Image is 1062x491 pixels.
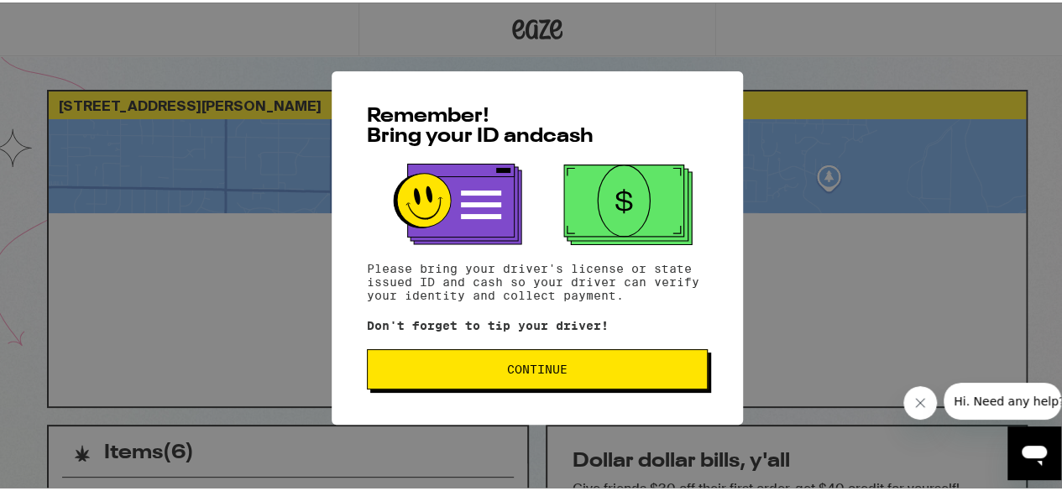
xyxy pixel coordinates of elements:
iframe: Close message [903,384,937,417]
p: Don't forget to tip your driver! [367,316,708,330]
span: Continue [507,361,568,373]
iframe: Button to launch messaging window [1007,424,1061,478]
p: Please bring your driver's license or state issued ID and cash so your driver can verify your ide... [367,259,708,300]
span: Remember! Bring your ID and cash [367,104,594,144]
iframe: Message from company [944,380,1061,417]
span: Hi. Need any help? [10,12,121,25]
button: Continue [367,347,708,387]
